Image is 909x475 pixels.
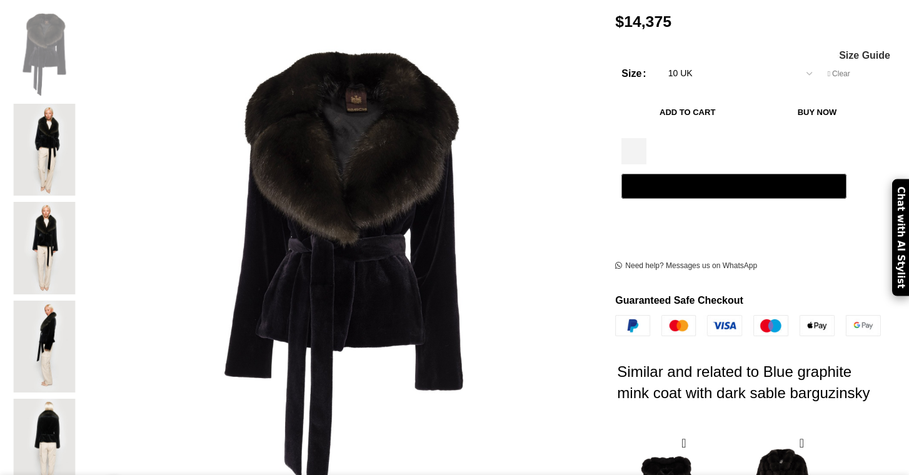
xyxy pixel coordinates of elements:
[617,336,883,428] h2: Similar and related to Blue graphite mink coat with dark sable barguzinsky
[621,66,646,82] label: Size
[615,315,881,336] img: guaranteed-safe-checkout-bordered.j
[6,5,83,97] img: Coveti
[615,295,743,306] strong: Guaranteed Safe Checkout
[6,202,83,294] img: mink fur
[6,301,83,392] img: Blue graphite mink coat with dark sable barguzinsky - Image 4
[839,51,890,61] span: Size Guide
[676,436,691,451] a: Quick view
[6,104,83,196] img: Blue Mink fur Coats
[615,13,671,30] bdi: 14,375
[619,206,849,236] iframe: Secure express checkout frame
[794,436,810,451] a: Quick view
[615,261,757,271] a: Need help? Messages us on WhatsApp
[621,174,846,199] button: Pay with GPay
[621,99,753,126] button: Add to cart
[828,69,850,79] a: Clear options
[760,99,875,126] button: Buy now
[838,51,890,61] a: Size Guide
[615,13,624,30] span: $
